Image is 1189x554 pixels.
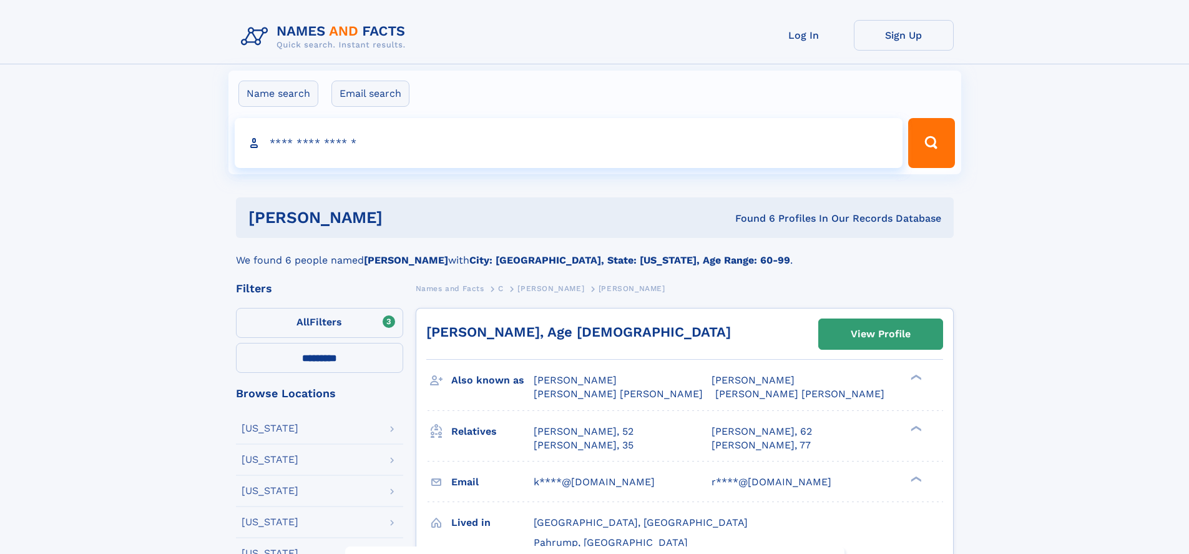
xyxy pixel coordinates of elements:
[236,238,954,268] div: We found 6 people named with .
[908,424,922,432] div: ❯
[754,20,854,51] a: Log In
[248,210,559,225] h1: [PERSON_NAME]
[242,423,298,433] div: [US_STATE]
[451,370,534,391] h3: Also known as
[498,284,504,293] span: C
[715,388,884,400] span: [PERSON_NAME] [PERSON_NAME]
[236,388,403,399] div: Browse Locations
[712,438,811,452] a: [PERSON_NAME], 77
[235,118,903,168] input: search input
[296,316,310,328] span: All
[242,486,298,496] div: [US_STATE]
[517,280,584,296] a: [PERSON_NAME]
[426,324,731,340] a: [PERSON_NAME], Age [DEMOGRAPHIC_DATA]
[469,254,790,266] b: City: [GEOGRAPHIC_DATA], State: [US_STATE], Age Range: 60-99
[819,319,942,349] a: View Profile
[534,537,688,548] span: Pahrump, [GEOGRAPHIC_DATA]
[534,388,703,400] span: [PERSON_NAME] [PERSON_NAME]
[712,374,795,386] span: [PERSON_NAME]
[236,283,403,294] div: Filters
[451,512,534,533] h3: Lived in
[599,284,665,293] span: [PERSON_NAME]
[534,425,634,438] a: [PERSON_NAME], 52
[854,20,954,51] a: Sign Up
[238,81,318,107] label: Name search
[242,455,298,465] div: [US_STATE]
[908,118,954,168] button: Search Button
[534,374,617,386] span: [PERSON_NAME]
[908,373,922,382] div: ❯
[534,438,634,452] a: [PERSON_NAME], 35
[236,20,416,54] img: Logo Names and Facts
[451,421,534,442] h3: Relatives
[559,212,941,225] div: Found 6 Profiles In Our Records Database
[451,472,534,493] h3: Email
[236,308,403,338] label: Filters
[242,517,298,527] div: [US_STATE]
[364,254,448,266] b: [PERSON_NAME]
[712,425,812,438] a: [PERSON_NAME], 62
[908,475,922,483] div: ❯
[416,280,484,296] a: Names and Facts
[517,284,584,293] span: [PERSON_NAME]
[534,517,748,528] span: [GEOGRAPHIC_DATA], [GEOGRAPHIC_DATA]
[498,280,504,296] a: C
[331,81,409,107] label: Email search
[851,320,911,349] div: View Profile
